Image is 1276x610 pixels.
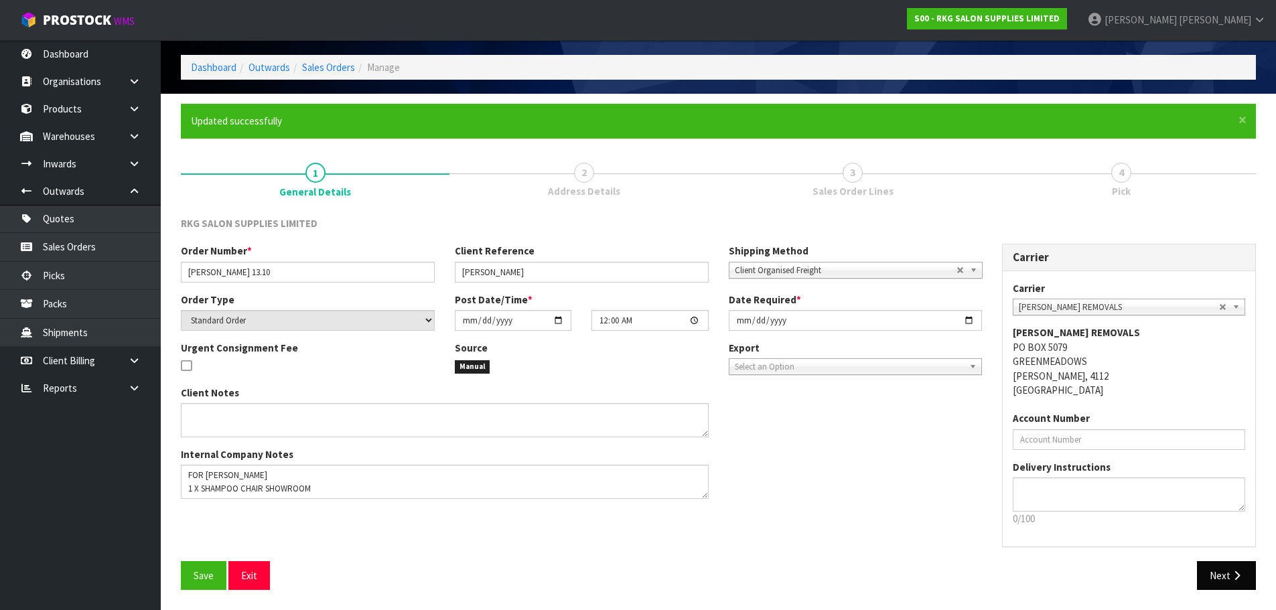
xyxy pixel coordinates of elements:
button: Exit [228,561,270,590]
label: Source [455,341,488,355]
label: Client Reference [455,244,535,258]
a: S00 - RKG SALON SUPPLIES LIMITED [907,8,1067,29]
span: [PERSON_NAME] [1179,13,1251,26]
strong: [PERSON_NAME] REMOVALS [1013,326,1140,339]
label: Date Required [729,293,801,307]
label: Carrier [1013,281,1045,295]
h3: Carrier [1013,251,1245,264]
label: Urgent Consignment Fee [181,341,298,355]
input: Order Number [181,262,435,283]
span: Save [194,569,214,582]
span: General Details [181,206,1256,600]
address: PO BOX 5079 GREENMEADOWS [PERSON_NAME], 4112 [GEOGRAPHIC_DATA] [1013,325,1245,397]
span: [PERSON_NAME] [1105,13,1177,26]
label: Post Date/Time [455,293,533,307]
button: Save [181,561,226,590]
span: 1 [305,163,326,183]
label: Shipping Method [729,244,808,258]
label: Order Type [181,293,234,307]
label: Export [729,341,760,355]
label: Order Number [181,244,252,258]
small: WMS [114,15,135,27]
a: Outwards [249,61,290,74]
button: Next [1197,561,1256,590]
input: Account Number [1013,429,1245,450]
span: [PERSON_NAME] REMOVALS [1019,299,1219,315]
span: Select an Option [735,359,965,375]
span: Manual [455,360,490,374]
span: 3 [843,163,863,183]
label: Internal Company Notes [181,447,293,461]
span: Client Organised Freight [735,262,956,279]
span: × [1238,110,1247,129]
span: RKG SALON SUPPLIES LIMITED [181,217,317,230]
label: Client Notes [181,386,239,400]
p: 0/100 [1013,512,1245,526]
span: Sales Order Lines [812,184,894,198]
label: Account Number [1013,411,1090,425]
span: 4 [1111,163,1131,183]
span: Pick [1112,184,1131,198]
span: Manage [367,61,400,74]
span: Updated successfully [191,115,282,127]
a: Dashboard [191,61,236,74]
input: Client Reference [455,262,709,283]
span: Address Details [548,184,620,198]
span: ProStock [43,11,111,29]
span: General Details [279,185,351,199]
a: Sales Orders [302,61,355,74]
label: Delivery Instructions [1013,460,1111,474]
span: 2 [574,163,594,183]
strong: S00 - RKG SALON SUPPLIES LIMITED [914,13,1060,24]
img: cube-alt.png [20,11,37,28]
